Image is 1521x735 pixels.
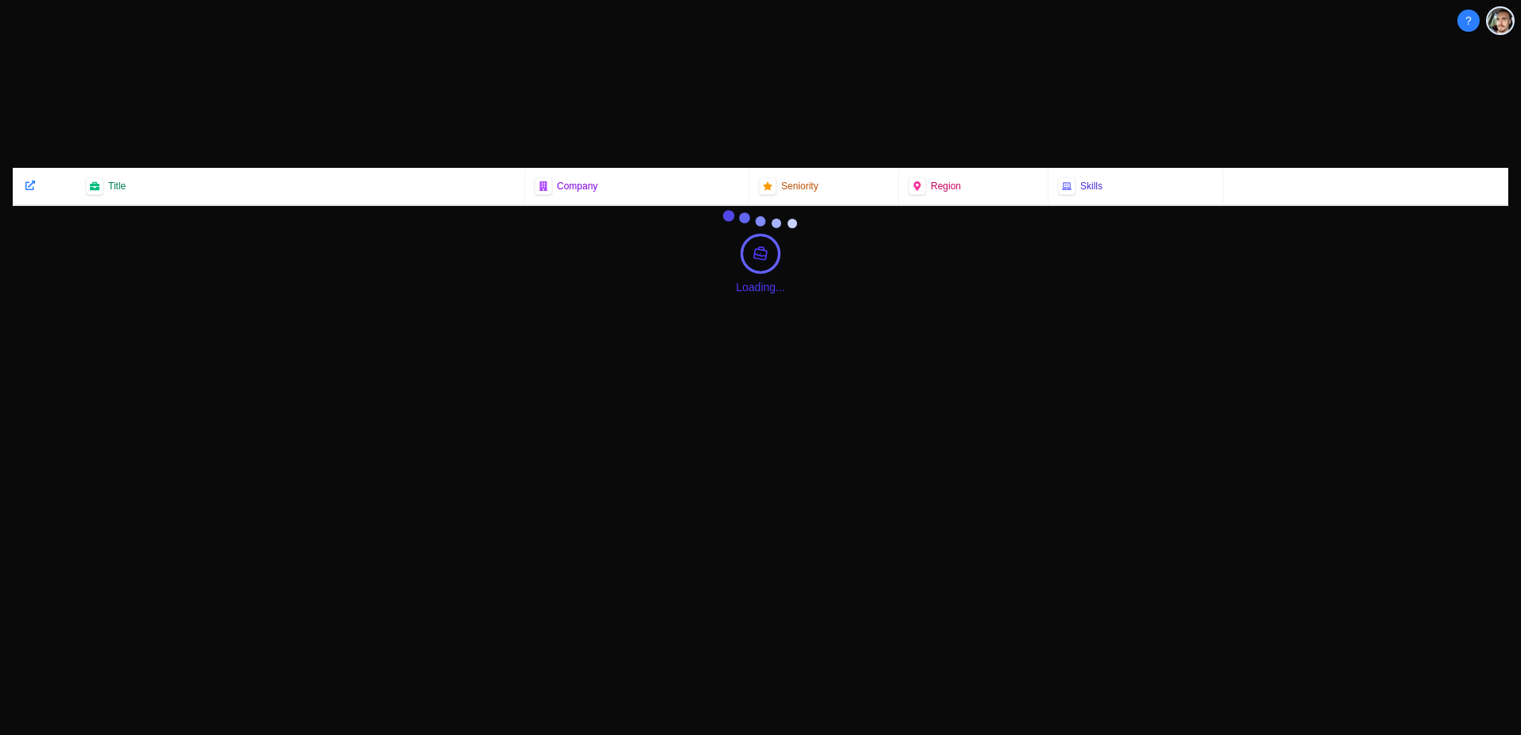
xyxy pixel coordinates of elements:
span: Company [557,180,597,192]
img: User avatar [1488,8,1513,33]
button: User menu [1486,6,1515,35]
span: Region [931,180,961,192]
button: About Techjobs [1457,10,1480,32]
div: Loading... [736,279,785,295]
span: ? [1465,13,1472,29]
span: Title [108,180,126,192]
span: Skills [1080,180,1103,192]
span: Seniority [781,180,819,192]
